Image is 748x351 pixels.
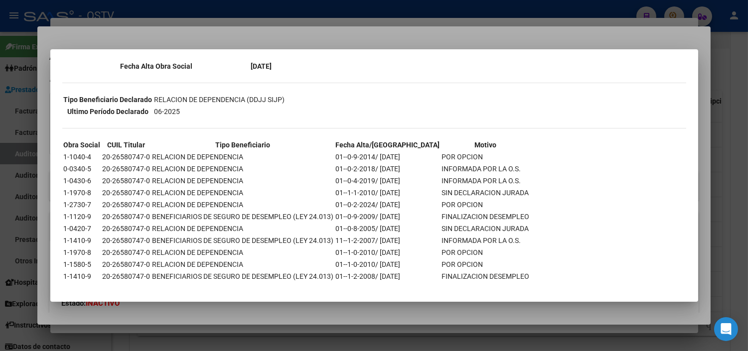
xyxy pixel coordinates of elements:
th: Fecha Alta Obra Social [63,61,250,72]
td: 20-26580747-0 [102,151,151,162]
td: RELACION DE DEPENDENCIA (DDJJ SIJP) [154,94,286,105]
td: 20-26580747-0 [102,163,151,174]
td: RELACION DE DEPENDENCIA [152,187,334,198]
th: Tipo Beneficiario Declarado [63,94,153,105]
td: 20-26580747-0 [102,235,151,246]
th: Tipo Beneficiario [152,139,334,150]
td: FINALIZACION DESEMPLEO [442,211,530,222]
td: 1-1970-8 [63,187,101,198]
td: RELACION DE DEPENDENCIA [152,175,334,186]
td: 1-0430-6 [63,175,101,186]
td: 20-26580747-0 [102,259,151,270]
td: 11--1-2-2007/ [DATE] [335,235,441,246]
th: Ultimo Período Declarado [63,106,153,117]
td: 1-1040-4 [63,151,101,162]
td: RELACION DE DEPENDENCIA [152,151,334,162]
th: Obra Social [63,139,101,150]
td: 01--0-8-2005/ [DATE] [335,223,441,234]
td: 1-2730-7 [63,199,101,210]
td: RELACION DE DEPENDENCIA [152,223,334,234]
td: SIN DECLARACION JURADA [442,223,530,234]
td: 01--0-2-2018/ [DATE] [335,163,441,174]
td: POR OPCION [442,151,530,162]
td: FINALIZACION DESEMPLEO [442,271,530,282]
td: 20-26580747-0 [102,211,151,222]
td: 1-1410-9 [63,235,101,246]
td: 0-0340-5 [63,163,101,174]
td: 20-26580747-0 [102,223,151,234]
th: Motivo [442,139,530,150]
td: 1-1580-5 [63,259,101,270]
td: 20-26580747-0 [102,247,151,258]
td: RELACION DE DEPENDENCIA [152,163,334,174]
td: 1-1120-9 [63,211,101,222]
td: BENEFICIARIOS DE SEGURO DE DESEMPLEO (LEY 24.013) [152,271,334,282]
td: RELACION DE DEPENDENCIA [152,247,334,258]
td: BENEFICIARIOS DE SEGURO DE DESEMPLEO (LEY 24.013) [152,211,334,222]
td: 01--0-4-2019/ [DATE] [335,175,441,186]
td: POR OPCION [442,199,530,210]
td: 01--1-0-2010/ [DATE] [335,259,441,270]
td: SIN DECLARACION JURADA [442,187,530,198]
th: CUIL Titular [102,139,151,150]
td: 1-0420-7 [63,223,101,234]
td: 20-26580747-0 [102,175,151,186]
td: INFORMADA POR LA O.S. [442,175,530,186]
th: Fecha Alta/[GEOGRAPHIC_DATA] [335,139,441,150]
td: POR OPCION [442,247,530,258]
td: 1-1970-8 [63,247,101,258]
td: 06-2025 [154,106,286,117]
td: INFORMADA POR LA O.S. [442,163,530,174]
b: [DATE] [251,62,272,70]
div: Open Intercom Messenger [714,317,738,341]
td: RELACION DE DEPENDENCIA [152,259,334,270]
td: 01--0-9-2009/ [DATE] [335,211,441,222]
td: 1-1410-9 [63,271,101,282]
td: POR OPCION [442,259,530,270]
td: RELACION DE DEPENDENCIA [152,199,334,210]
td: 01--1-1-2010/ [DATE] [335,187,441,198]
td: 01--1-0-2010/ [DATE] [335,247,441,258]
td: INFORMADA POR LA O.S. [442,235,530,246]
td: 20-26580747-0 [102,199,151,210]
td: 01--0-9-2014/ [DATE] [335,151,441,162]
td: BENEFICIARIOS DE SEGURO DE DESEMPLEO (LEY 24.013) [152,235,334,246]
td: 01--1-2-2008/ [DATE] [335,271,441,282]
td: 01--0-2-2024/ [DATE] [335,199,441,210]
td: 20-26580747-0 [102,271,151,282]
td: 20-26580747-0 [102,187,151,198]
